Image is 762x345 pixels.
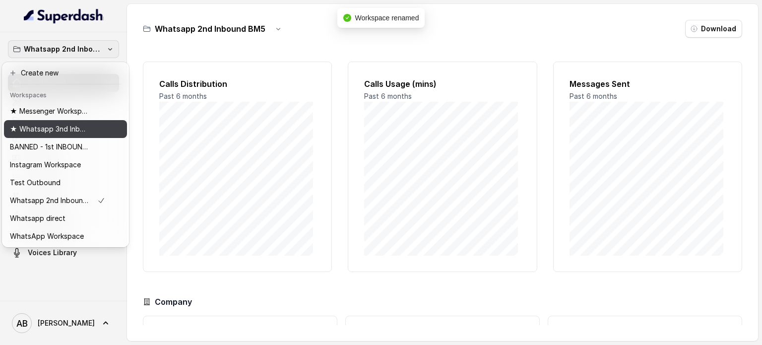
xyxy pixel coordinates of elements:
[10,123,89,135] p: ★ Whatsapp 3nd Inbound BM5
[4,64,127,82] button: Create new
[10,212,65,224] p: Whatsapp direct
[24,43,103,55] p: Whatsapp 2nd Inbound BM5
[10,177,61,189] p: Test Outbound
[10,159,81,171] p: Instagram Workspace
[10,230,84,242] p: WhatsApp Workspace
[355,14,419,22] span: Workspace renamed
[343,14,351,22] span: check-circle
[10,195,89,207] p: Whatsapp 2nd Inbound BM5
[10,141,89,153] p: BANNED - 1st INBOUND Workspace
[2,62,129,247] div: Whatsapp 2nd Inbound BM5
[10,105,89,117] p: ★ Messenger Workspace
[4,86,127,102] header: Workspaces
[8,40,119,58] button: Whatsapp 2nd Inbound BM5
